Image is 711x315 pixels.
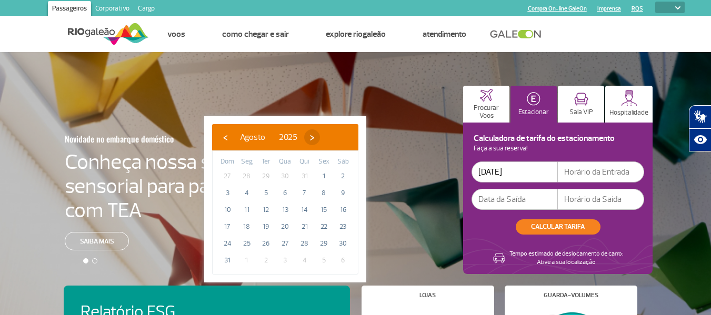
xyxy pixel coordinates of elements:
[233,129,272,145] button: Agosto
[222,29,289,39] a: Como chegar e sair
[219,218,236,235] span: 17
[335,252,352,269] span: 6
[257,168,274,185] span: 29
[480,89,493,101] img: airplaneHome.svg
[218,156,237,168] th: weekday
[257,252,274,269] span: 2
[238,201,255,218] span: 11
[304,129,320,145] button: ›
[217,129,233,145] button: ‹
[48,1,91,18] a: Passageiros
[472,146,644,151] p: Faça a sua reserva!
[65,128,241,150] h3: Novidade no embarque doméstico
[419,292,436,298] h4: Lojas
[167,29,185,39] a: Voos
[219,201,236,218] span: 10
[423,29,466,39] a: Atendimento
[558,189,644,210] input: Horário da Saída
[219,185,236,201] span: 3
[335,201,352,218] span: 16
[315,252,332,269] span: 5
[509,250,623,267] p: Tempo estimado de deslocamento de carro: Ative a sua localização
[558,86,604,123] button: Sala VIP
[238,218,255,235] span: 18
[257,235,274,252] span: 26
[296,235,313,252] span: 28
[326,29,386,39] a: Explore RIOgaleão
[256,156,276,168] th: weekday
[272,129,304,145] button: 2025
[516,219,600,235] button: CALCULAR TARIFA
[527,92,540,106] img: carParkingHomeActive.svg
[204,116,366,282] bs-datepicker-container: calendar
[472,189,558,210] input: Data da Saída
[238,235,255,252] span: 25
[277,252,294,269] span: 3
[296,218,313,235] span: 21
[219,168,236,185] span: 27
[296,185,313,201] span: 7
[277,201,294,218] span: 13
[65,232,129,250] a: Saiba mais
[333,156,353,168] th: weekday
[597,5,621,12] a: Imprensa
[277,218,294,235] span: 20
[335,185,352,201] span: 9
[518,108,549,116] p: Estacionar
[335,235,352,252] span: 30
[574,93,588,106] img: vipRoom.svg
[238,252,255,269] span: 1
[472,161,558,182] input: Data de Entrada
[257,185,274,201] span: 5
[238,185,255,201] span: 4
[217,130,320,141] bs-datepicker-navigation-view: ​ ​ ​
[65,150,292,222] h4: Conheça nossa sala sensorial para passageiros com TEA
[463,86,509,123] button: Procurar Voos
[315,201,332,218] span: 15
[296,168,313,185] span: 31
[632,5,643,12] a: RQS
[569,108,593,116] p: Sala VIP
[510,86,557,123] button: Estacionar
[605,86,653,123] button: Hospitalidade
[257,218,274,235] span: 19
[335,168,352,185] span: 2
[689,128,711,151] button: Abrir recursos assistivos.
[472,136,644,141] h4: Calculadora de tarifa do estacionamento
[314,156,334,168] th: weekday
[277,185,294,201] span: 6
[279,132,297,143] span: 2025
[296,201,313,218] span: 14
[237,156,257,168] th: weekday
[219,252,236,269] span: 31
[468,104,504,120] p: Procurar Voos
[528,5,587,12] a: Compra On-line GaleOn
[544,292,598,298] h4: Guarda-volumes
[689,105,711,128] button: Abrir tradutor de língua de sinais.
[277,235,294,252] span: 27
[296,252,313,269] span: 4
[315,168,332,185] span: 1
[558,161,644,182] input: Horário da Entrada
[240,132,265,143] span: Agosto
[91,1,134,18] a: Corporativo
[134,1,159,18] a: Cargo
[257,201,274,218] span: 12
[276,156,295,168] th: weekday
[335,218,352,235] span: 23
[689,105,711,151] div: Plugin de acessibilidade da Hand Talk.
[277,168,294,185] span: 30
[219,235,236,252] span: 24
[315,185,332,201] span: 8
[621,90,637,106] img: hospitality.svg
[295,156,314,168] th: weekday
[315,218,332,235] span: 22
[609,109,648,117] p: Hospitalidade
[315,235,332,252] span: 29
[238,168,255,185] span: 28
